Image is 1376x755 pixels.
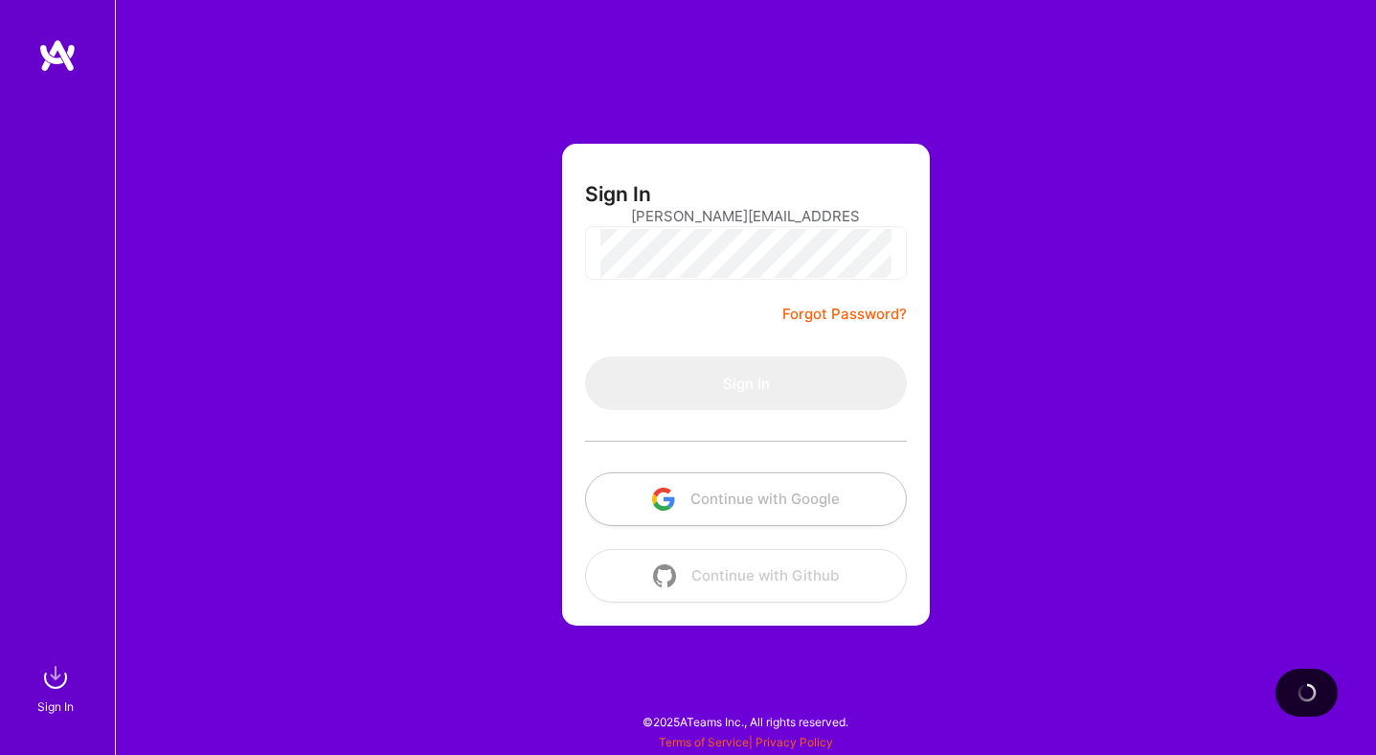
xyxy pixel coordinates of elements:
[756,735,833,749] a: Privacy Policy
[631,192,861,240] input: Email...
[659,735,749,749] a: Terms of Service
[659,735,833,749] span: |
[585,356,907,410] button: Sign In
[782,303,907,326] a: Forgot Password?
[652,488,675,511] img: icon
[40,658,75,717] a: sign inSign In
[1296,681,1319,704] img: loading
[585,549,907,603] button: Continue with Github
[585,182,651,206] h3: Sign In
[36,658,75,697] img: sign in
[37,697,74,717] div: Sign In
[38,38,77,73] img: logo
[585,472,907,526] button: Continue with Google
[115,698,1376,745] div: © 2025 ATeams Inc., All rights reserved.
[653,564,676,587] img: icon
